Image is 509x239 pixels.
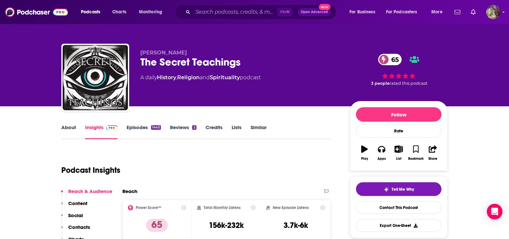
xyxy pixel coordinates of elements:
[486,5,501,19] button: Show profile menu
[61,124,76,139] a: About
[157,74,176,81] a: History
[396,157,401,161] div: List
[61,212,83,224] button: Social
[85,124,117,139] a: InsightsPodchaser Pro
[61,165,120,175] h1: Podcast Insights
[349,7,375,17] span: For Business
[356,219,441,232] button: Export One-Sheet
[356,201,441,214] a: Contact This Podcast
[273,205,309,210] h2: New Episode Listens
[106,125,117,130] img: Podchaser Pro
[390,141,407,165] button: List
[5,6,68,18] img: Podchaser - Follow, Share and Rate Podcasts
[139,7,162,17] span: Monitoring
[204,205,240,210] h2: Total Monthly Listens
[140,74,261,82] div: A daily podcast
[371,81,390,86] span: 3 people
[384,187,389,192] img: tell me why sparkle
[427,7,451,17] button: open menu
[392,187,414,192] span: Tell Me Why
[146,219,168,232] p: 65
[108,7,130,17] a: Charts
[386,7,417,17] span: For Podcasters
[76,7,109,17] button: open menu
[378,157,386,161] div: Apps
[136,205,161,210] h2: Power Score™
[112,7,126,17] span: Charts
[81,7,100,17] span: Podcasts
[193,7,277,17] input: Search podcasts, credits, & more...
[319,4,331,10] span: New
[487,204,502,219] div: Open Intercom Messenger
[68,200,87,206] p: Content
[345,7,383,17] button: open menu
[181,5,343,20] div: Search podcasts, credits, & more...
[140,50,187,56] span: [PERSON_NAME]
[61,224,90,236] button: Contacts
[356,182,441,196] button: tell me why sparkleTell Me Why
[373,141,390,165] button: Apps
[170,124,196,139] a: Reviews2
[350,50,448,90] div: 65 3 peoplerated this podcast
[232,124,241,139] a: Lists
[424,141,441,165] button: Share
[209,220,244,230] h3: 156k-232k
[301,10,328,14] span: Open Advanced
[385,54,402,65] span: 65
[356,124,441,138] div: Rate
[431,7,442,17] span: More
[378,54,402,65] a: 65
[298,8,331,16] button: Open AdvancedNew
[486,5,501,19] img: User Profile
[251,124,267,139] a: Similar
[127,124,161,139] a: Episodes1443
[356,107,441,122] button: Follow
[356,141,373,165] button: Play
[177,74,200,81] a: Religion
[428,157,437,161] div: Share
[122,188,137,194] h2: Reach
[452,7,463,18] a: Show notifications dropdown
[284,220,308,230] h3: 3.7k-6k
[68,224,90,230] p: Contacts
[468,7,478,18] a: Show notifications dropdown
[68,212,83,218] p: Social
[61,200,87,212] button: Content
[361,157,368,161] div: Play
[192,125,196,130] div: 2
[61,188,112,200] button: Reach & Audience
[382,7,427,17] button: open menu
[486,5,501,19] span: Logged in as MSanz
[210,74,240,81] a: Spirituality
[206,124,223,139] a: Credits
[200,74,210,81] span: and
[63,45,128,110] img: The Secret Teachings
[134,7,171,17] button: open menu
[408,157,424,161] div: Bookmark
[277,8,293,16] span: Ctrl K
[151,125,161,130] div: 1443
[176,74,177,81] span: ,
[390,81,427,86] span: rated this podcast
[68,188,112,194] p: Reach & Audience
[407,141,424,165] button: Bookmark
